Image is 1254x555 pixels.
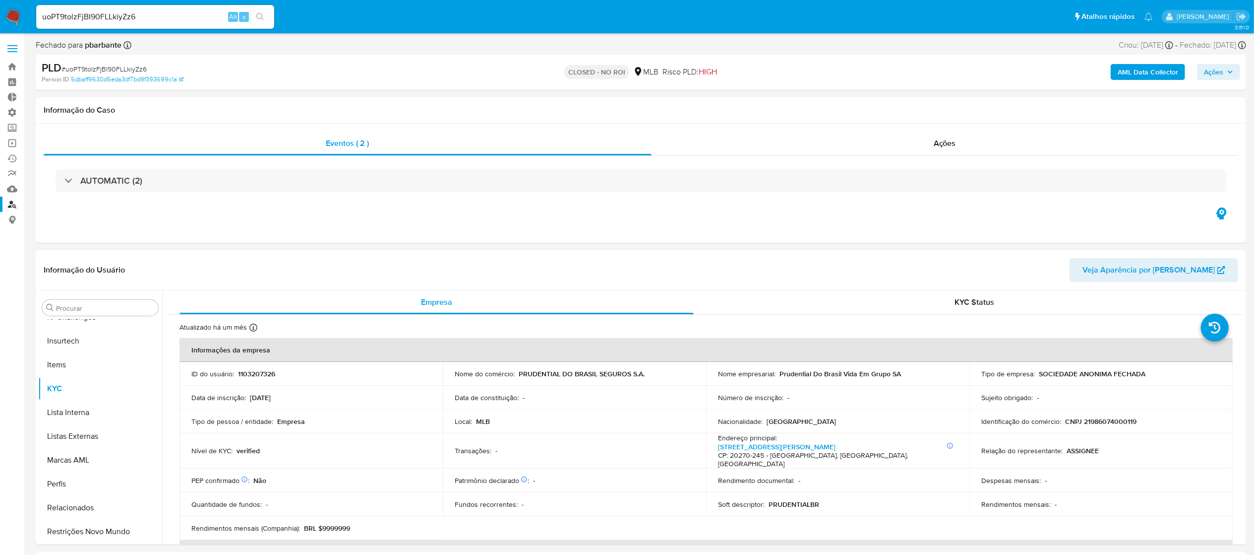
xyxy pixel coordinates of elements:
p: Número de inscrição : [718,393,783,402]
p: Atualizado há um mês [179,323,247,332]
p: Tipo de empresa : [981,369,1035,378]
p: PEP confirmado : [191,476,249,485]
p: PRUDENTIALBR [769,500,819,509]
button: Items [38,353,162,377]
p: Prudential Do Brasil Vida Em Grupo SA [779,369,901,378]
span: s [242,12,245,21]
h1: Informação do Usuário [44,265,125,275]
p: - [495,446,497,455]
p: ASSIGNEE [1067,446,1099,455]
a: [STREET_ADDRESS][PERSON_NAME] [718,442,836,452]
p: [DATE] [250,393,271,402]
p: [GEOGRAPHIC_DATA] [767,417,836,426]
p: Nome empresarial : [718,369,776,378]
p: - [1055,500,1057,509]
p: BRL $9999999 [304,524,350,533]
input: Pesquise usuários ou casos... [36,10,274,23]
p: Rendimentos mensais (Companhia) : [191,524,300,533]
p: MLB [476,417,490,426]
p: 1103207326 [238,369,275,378]
button: Ações [1197,64,1240,80]
span: Fechado para [36,40,121,51]
span: Atalhos rápidos [1081,11,1135,22]
p: Nome do comércio : [455,369,515,378]
span: Alt [229,12,237,21]
p: verified [237,446,260,455]
span: KYC Status [955,296,995,308]
p: Relação do representante : [981,446,1063,455]
p: - [1037,393,1039,402]
b: pbarbante [83,39,121,51]
span: Risco PLD: [662,67,717,77]
span: Ações [1204,64,1223,80]
p: Soft descriptor : [718,500,765,509]
p: ID do usuário : [191,369,234,378]
span: Ações [934,138,956,149]
button: Listas Externas [38,424,162,448]
h4: CP: 20270-245 - [GEOGRAPHIC_DATA], [GEOGRAPHIC_DATA], [GEOGRAPHIC_DATA] [718,451,954,469]
p: Nível de KYC : [191,446,233,455]
a: Notificações [1144,12,1153,21]
div: Fechado: [DATE] [1180,40,1246,51]
div: AUTOMATIC (2) [56,169,1226,192]
p: - [533,476,535,485]
p: Não [253,476,266,485]
h1: Informação do Caso [44,105,1238,115]
p: CNPJ 21986074000119 [1065,417,1136,426]
span: HIGH [699,66,717,77]
button: Lista Interna [38,401,162,424]
p: Data de inscrição : [191,393,246,402]
button: AML Data Collector [1111,64,1185,80]
p: Rendimento documental : [718,476,794,485]
p: adriano.brito@mercadolivre.com [1177,12,1233,21]
p: Empresa [277,417,305,426]
b: AML Data Collector [1118,64,1178,80]
button: Procurar [46,304,54,312]
span: - [1175,40,1178,51]
b: PLD [42,60,61,75]
p: Data de constituição : [455,393,519,402]
h3: AUTOMATIC (2) [80,175,142,186]
p: PRUDENTIAL DO BRASIL SEGUROS S.A. [519,369,645,378]
th: Informações da empresa [179,338,1233,362]
p: Sujeito obrigado : [981,393,1033,402]
span: # uoPT9tolzFjBI90FLLkiyZz6 [61,64,147,74]
div: MLB [633,67,658,77]
p: SOCIEDADE ANONIMA FECHADA [1039,369,1145,378]
button: Relacionados [38,496,162,520]
button: Perfis [38,472,162,496]
a: 5dbaff9630d5eda3df7bd9f393699c1a [71,75,183,84]
p: Identificação do comércio : [981,417,1061,426]
b: Person ID [42,75,69,84]
p: - [798,476,800,485]
div: Criou: [DATE] [1119,40,1173,51]
p: Despesas mensais : [981,476,1041,485]
button: KYC [38,377,162,401]
p: Rendimentos mensais : [981,500,1051,509]
p: Patrimônio declarado : [455,476,529,485]
p: Tipo de pessoa / entidade : [191,417,273,426]
p: Quantidade de fundos : [191,500,262,509]
input: Procurar [56,304,154,313]
p: - [522,500,524,509]
p: Fundos recorrentes : [455,500,518,509]
p: Endereço principal : [718,433,777,442]
p: Transações : [455,446,491,455]
button: Restrições Novo Mundo [38,520,162,544]
button: Marcas AML [38,448,162,472]
span: Veja Aparência por [PERSON_NAME] [1082,258,1215,282]
a: Sair [1236,11,1247,22]
p: - [266,500,268,509]
p: - [787,393,789,402]
p: - [523,393,525,402]
button: search-icon [250,10,270,24]
p: Nacionalidade : [718,417,763,426]
p: - [1045,476,1047,485]
span: Eventos ( 2 ) [326,138,369,149]
p: CLOSED - NO ROI [564,65,629,79]
p: Local : [455,417,472,426]
button: Insurtech [38,329,162,353]
button: Veja Aparência por [PERSON_NAME] [1070,258,1238,282]
span: Empresa [421,296,452,308]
